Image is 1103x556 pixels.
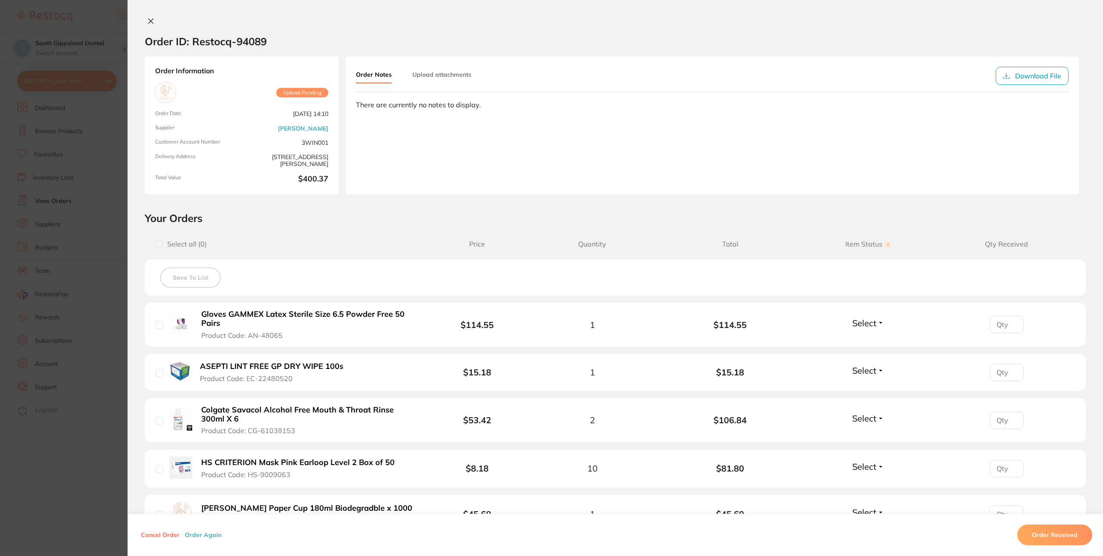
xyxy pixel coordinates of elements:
[852,507,876,518] span: Select
[938,240,1075,248] span: Qty Received
[799,240,937,248] span: Item Status
[199,503,418,525] button: [PERSON_NAME] Paper Cup 180ml Biodegradble x 1000 Product Code: HS-5725141
[201,504,412,513] b: [PERSON_NAME] Paper Cup 180ml Biodegradble x 1000
[463,367,491,378] b: $15.18
[989,316,1024,333] input: Qty
[182,531,224,539] button: Order Again
[163,240,207,248] span: Select all ( 0 )
[199,405,418,435] button: Colgate Savacol Alcohol Free Mouth & Throat Rinse 300ml X 6 Product Code: CG-61038153
[201,331,283,339] span: Product Code: AN-48065
[160,268,221,287] button: Save To List
[155,67,328,75] strong: Order Information
[852,318,876,328] span: Select
[989,460,1024,477] input: Qty
[850,507,887,518] button: Select
[200,362,343,371] b: ASEPTI LINT FREE GP DRY WIPE 100s
[661,240,799,248] span: Total
[157,84,174,101] img: Henry Schein Halas
[989,506,1024,523] input: Qty
[245,139,328,146] span: 3WIN001
[466,463,489,474] b: $8.18
[431,240,523,248] span: Price
[201,310,416,328] b: Gloves GAMMEX Latex Sterile Size 6.5 Powder Free 50 Pairs
[356,67,392,84] button: Order Notes
[169,502,192,525] img: Henry Schein Paper Cup 180ml Biodegradble x 1000
[661,509,799,519] b: $45.60
[463,415,491,425] b: $53.42
[1017,525,1092,545] button: Order Received
[245,175,328,184] b: $400.37
[199,309,418,340] button: Gloves GAMMEX Latex Sterile Size 6.5 Powder Free 50 Pairs Product Code: AN-48065
[412,67,471,82] button: Upload attachments
[590,415,595,425] span: 2
[989,364,1024,381] input: Qty
[245,110,328,118] span: [DATE] 14:10
[661,415,799,425] b: $106.84
[169,456,192,479] img: HS CRITERION Mask Pink Earloop Level 2 Box of 50
[989,412,1024,429] input: Qty
[201,427,295,434] span: Product Code: CG-61038153
[201,471,290,478] span: Product Code: HS-9009063
[200,375,293,382] span: Product Code: EC-22480520
[155,153,238,168] span: Delivery Address
[245,153,328,168] span: [STREET_ADDRESS][PERSON_NAME]
[661,320,799,330] b: $114.55
[850,413,887,424] button: Select
[169,408,192,431] img: Colgate Savacol Alcohol Free Mouth & Throat Rinse 300ml X 6
[661,367,799,377] b: $15.18
[850,365,887,376] button: Select
[852,365,876,376] span: Select
[145,35,267,48] h2: Order ID: Restocq- 94089
[169,312,192,335] img: Gloves GAMMEX Latex Sterile Size 6.5 Powder Free 50 Pairs
[587,463,598,473] span: 10
[996,67,1069,85] button: Download File
[197,362,352,383] button: ASEPTI LINT FREE GP DRY WIPE 100s Product Code: EC-22480520
[155,125,238,132] span: Supplier
[356,101,1069,109] div: There are currently no notes to display.
[463,509,491,519] b: $45.60
[155,139,238,146] span: Customer Account Number
[155,175,238,184] span: Total Value
[169,361,191,382] img: ASEPTI LINT FREE GP DRY WIPE 100s
[523,240,661,248] span: Quantity
[661,463,799,473] b: $81.80
[201,458,395,467] b: HS CRITERION Mask Pink Earloop Level 2 Box of 50
[138,531,182,539] button: Cancel Order
[850,461,887,472] button: Select
[276,88,328,97] span: Upload Pending
[852,413,876,424] span: Select
[590,367,595,377] span: 1
[461,319,494,330] b: $114.55
[590,509,595,519] span: 1
[850,318,887,328] button: Select
[590,320,595,330] span: 1
[852,461,876,472] span: Select
[145,212,1086,225] h2: Your Orders
[199,458,402,479] button: HS CRITERION Mask Pink Earloop Level 2 Box of 50 Product Code: HS-9009063
[155,110,238,118] span: Order Date
[201,406,416,423] b: Colgate Savacol Alcohol Free Mouth & Throat Rinse 300ml X 6
[278,125,328,132] a: [PERSON_NAME]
